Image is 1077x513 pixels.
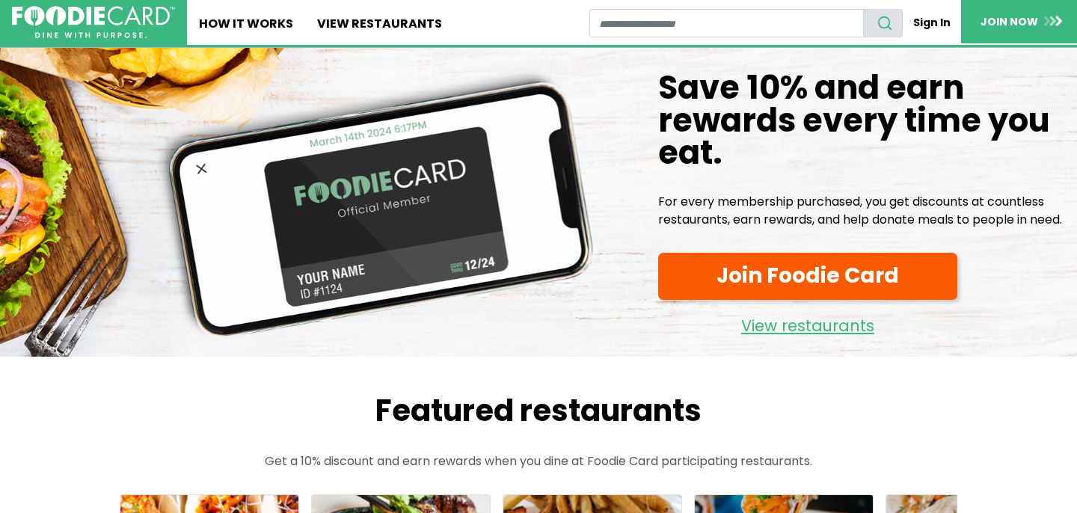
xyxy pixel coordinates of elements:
[589,9,865,37] input: restaurant search
[12,6,175,39] img: FoodieCard; Eat, Drink, Save, Donate
[863,9,903,37] button: search
[658,72,1065,169] h1: Save 10% and earn rewards every time you eat.
[90,452,987,470] p: Get a 10% discount and earn rewards when you dine at Foodie Card participating restaurants.
[658,306,957,339] a: View restaurants
[658,193,1065,229] p: For every membership purchased, you get discounts at countless restaurants, earn rewards, and hel...
[90,393,987,428] h2: Featured restaurants
[658,253,957,300] a: Join Foodie Card
[903,9,961,37] a: Sign In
